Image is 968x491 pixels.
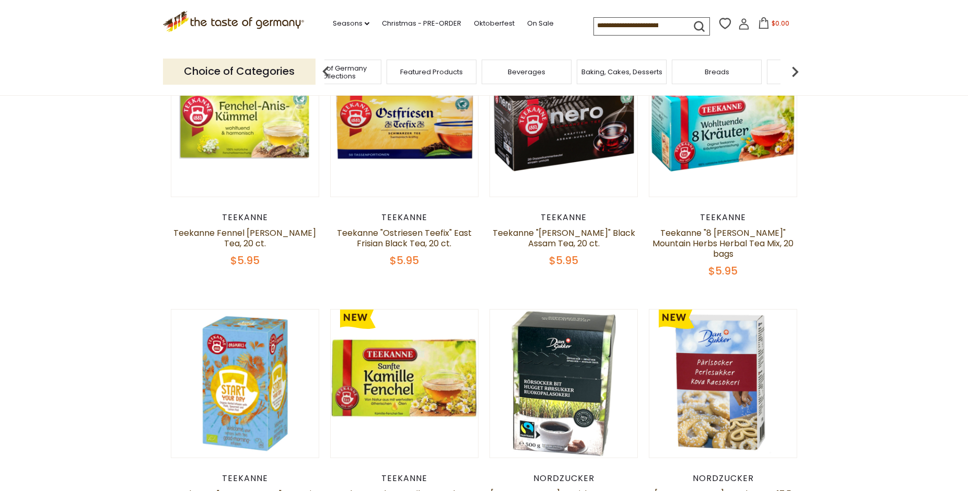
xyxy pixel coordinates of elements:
[785,61,806,82] img: next arrow
[549,253,578,268] span: $5.95
[400,68,463,76] a: Featured Products
[230,253,260,268] span: $5.95
[474,18,515,29] a: Oktoberfest
[490,49,638,197] img: Teekanne "Nero Schwarzer" Black Assam Tea, 20 ct.
[752,17,796,33] button: $0.00
[382,18,461,29] a: Christmas - PRE-ORDER
[708,264,738,278] span: $5.95
[649,310,797,458] img: Dan Sukker Pearl Sugar, 17.5 oz.
[390,253,419,268] span: $5.95
[489,212,638,223] div: Teekanne
[171,473,320,484] div: Teekanne
[527,18,554,29] a: On Sale
[331,49,479,197] img: Teekanne "Ostriesen Teefix" East Frisian Black Tea, 20 ct.
[508,68,545,76] a: Beverages
[649,473,798,484] div: Nordzucker
[295,64,378,80] a: Taste of Germany Collections
[171,212,320,223] div: Teekanne
[652,227,794,260] a: Teekanne "8 [PERSON_NAME]" Mountain Herbs Herbal Tea Mix, 20 bags
[171,49,319,197] img: Teekanne Fennel Anis Caraway Tea, 20 ct.
[331,310,479,458] img: Teekanne Chamomile Fennel Tea, 20 ct.
[649,49,797,197] img: Teekanne "8 Kräuter" Mountain Herbs Herbal Tea Mix, 20 bags
[330,212,479,223] div: Teekanne
[490,310,638,458] img: Dan Sukker Danish Brown Raw Sugar Cubes, 17.6 oz
[493,227,635,249] a: Teekanne "[PERSON_NAME]" Black Assam Tea, 20 ct.
[649,212,798,223] div: Teekanne
[330,473,479,484] div: Teekanne
[316,61,336,82] img: previous arrow
[489,473,638,484] div: Nordzucker
[163,59,316,84] p: Choice of Categories
[581,68,662,76] a: Baking, Cakes, Desserts
[173,227,316,249] a: Teekanne Fennel [PERSON_NAME] Tea, 20 ct.
[772,19,789,28] span: $0.00
[337,227,472,249] a: Teekanne "Ostriesen Teefix" East Frisian Black Tea, 20 ct.
[333,18,369,29] a: Seasons
[705,68,729,76] a: Breads
[171,310,319,458] img: Teekanne "Start Your Day" Organic Herbal Tea Mix, 20 bags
